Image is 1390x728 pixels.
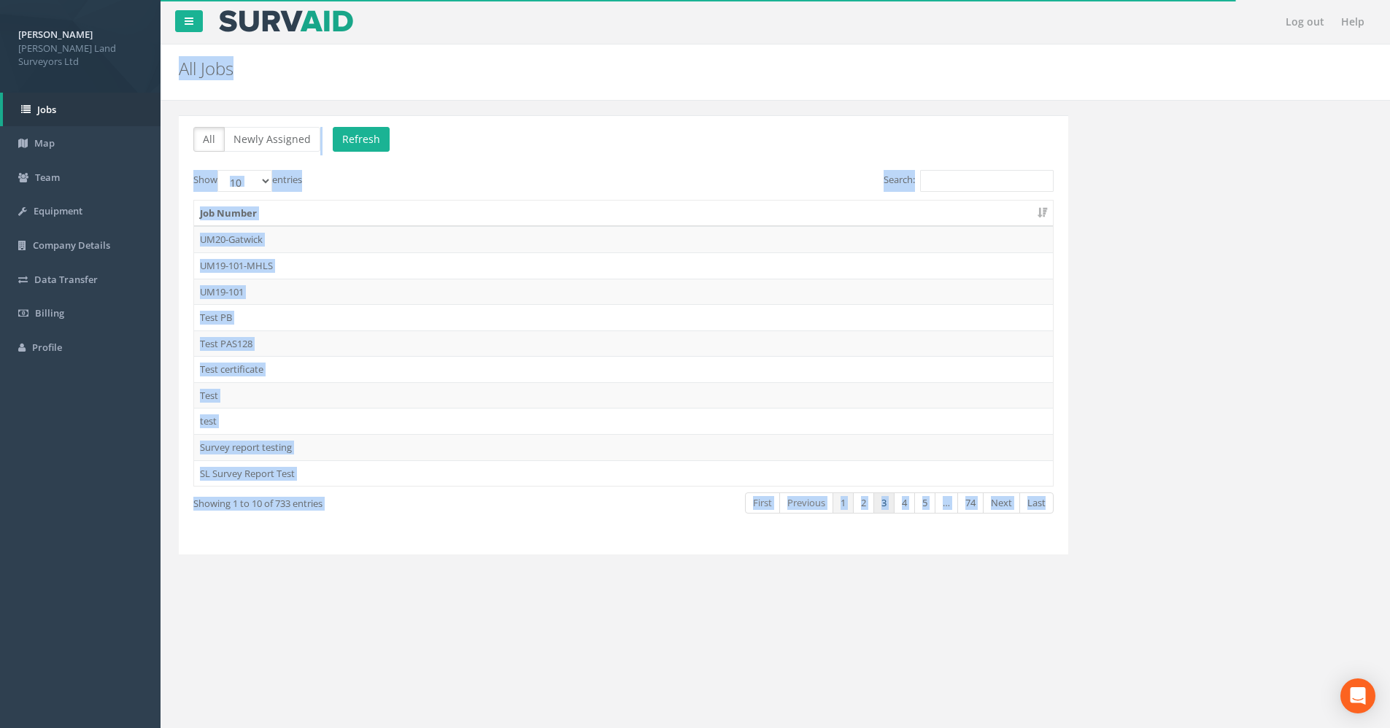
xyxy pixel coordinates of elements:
a: First [745,492,780,514]
button: Refresh [333,127,390,152]
td: Test [194,382,1053,408]
a: 2 [853,492,874,514]
a: 1 [833,492,854,514]
input: Search: [920,170,1054,192]
a: Previous [779,492,833,514]
td: Test certificate [194,356,1053,382]
a: Next [983,492,1020,514]
td: test [194,408,1053,434]
td: SL Survey Report Test [194,460,1053,487]
button: Newly Assigned [224,127,320,152]
a: 74 [957,492,984,514]
a: [PERSON_NAME] [PERSON_NAME] Land Surveyors Ltd [18,24,142,69]
span: Data Transfer [34,273,98,286]
td: UM20-Gatwick [194,226,1053,252]
span: Profile [32,341,62,354]
span: Team [35,171,60,184]
span: Company Details [33,239,110,252]
th: Job Number: activate to sort column ascending [194,201,1053,227]
label: Search: [884,170,1054,192]
a: 4 [894,492,915,514]
label: Show entries [193,170,302,192]
div: Open Intercom Messenger [1340,678,1375,713]
a: 3 [873,492,895,514]
a: Jobs [3,93,161,127]
a: … [935,492,958,514]
strong: [PERSON_NAME] [18,28,93,41]
span: Jobs [37,103,56,116]
td: Test PAS128 [194,330,1053,357]
span: Map [34,136,55,150]
a: Last [1019,492,1054,514]
td: Survey report testing [194,434,1053,460]
a: 5 [914,492,935,514]
div: Showing 1 to 10 of 733 entries [193,491,539,511]
span: Billing [35,306,64,320]
h2: All Jobs [179,59,1170,78]
span: Equipment [34,204,82,217]
td: Test PB [194,304,1053,330]
button: All [193,127,225,152]
td: UM19-101-MHLS [194,252,1053,279]
span: [PERSON_NAME] Land Surveyors Ltd [18,42,142,69]
td: UM19-101 [194,279,1053,305]
select: Showentries [217,170,272,192]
